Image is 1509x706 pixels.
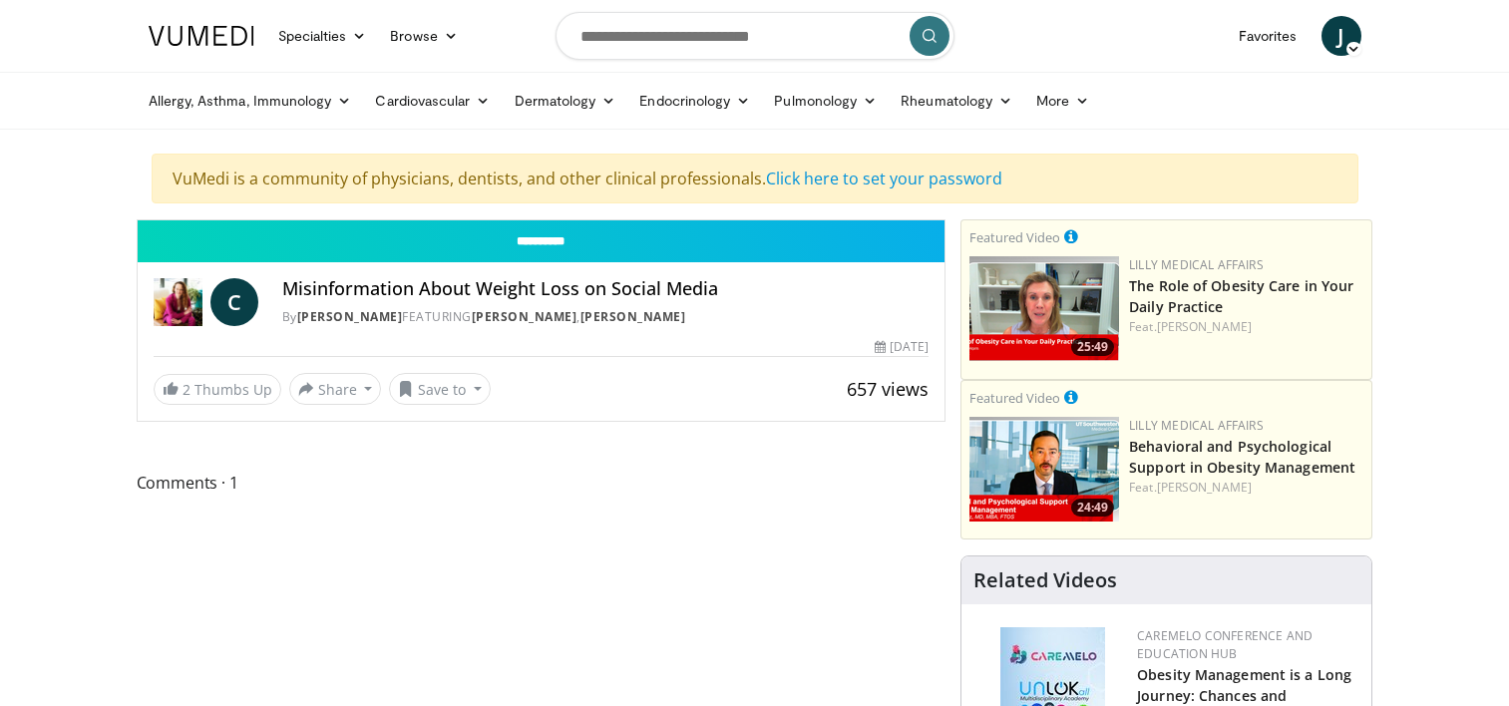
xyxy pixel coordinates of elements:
[969,389,1060,407] small: Featured Video
[875,338,929,356] div: [DATE]
[152,154,1358,203] div: VuMedi is a community of physicians, dentists, and other clinical professionals.
[766,168,1002,189] a: Click here to set your password
[969,417,1119,522] a: 24:49
[1129,318,1363,336] div: Feat.
[154,278,202,326] img: Dr. Carolynn Francavilla
[289,373,382,405] button: Share
[378,16,470,56] a: Browse
[363,81,502,121] a: Cardiovascular
[627,81,762,121] a: Endocrinology
[762,81,889,121] a: Pulmonology
[1129,417,1264,434] a: Lilly Medical Affairs
[1129,276,1353,316] a: The Role of Obesity Care in Your Daily Practice
[282,308,929,326] div: By FEATURING ,
[137,470,946,496] span: Comments 1
[1321,16,1361,56] a: J
[503,81,628,121] a: Dermatology
[969,256,1119,361] a: 25:49
[1227,16,1310,56] a: Favorites
[137,81,364,121] a: Allergy, Asthma, Immunology
[1071,338,1114,356] span: 25:49
[1071,499,1114,517] span: 24:49
[183,380,190,399] span: 2
[1129,256,1264,273] a: Lilly Medical Affairs
[1129,437,1355,477] a: Behavioral and Psychological Support in Obesity Management
[969,256,1119,361] img: e1208b6b-349f-4914-9dd7-f97803bdbf1d.png.150x105_q85_crop-smart_upscale.png
[973,568,1117,592] h4: Related Videos
[210,278,258,326] a: C
[969,417,1119,522] img: ba3304f6-7838-4e41-9c0f-2e31ebde6754.png.150x105_q85_crop-smart_upscale.png
[889,81,1024,121] a: Rheumatology
[389,373,491,405] button: Save to
[1024,81,1101,121] a: More
[266,16,379,56] a: Specialties
[969,228,1060,246] small: Featured Video
[149,26,254,46] img: VuMedi Logo
[580,308,686,325] a: [PERSON_NAME]
[1157,479,1252,496] a: [PERSON_NAME]
[297,308,403,325] a: [PERSON_NAME]
[154,374,281,405] a: 2 Thumbs Up
[472,308,577,325] a: [PERSON_NAME]
[556,12,954,60] input: Search topics, interventions
[282,278,929,300] h4: Misinformation About Weight Loss on Social Media
[1157,318,1252,335] a: [PERSON_NAME]
[847,377,929,401] span: 657 views
[1137,627,1313,662] a: CaReMeLO Conference and Education Hub
[1129,479,1363,497] div: Feat.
